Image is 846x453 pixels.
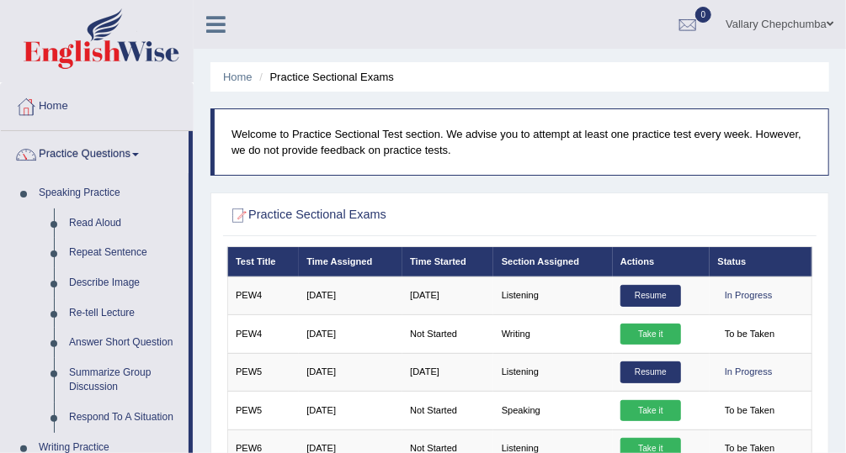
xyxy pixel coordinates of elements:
a: Respond To A Situation [61,403,189,433]
span: To be Taken [718,400,782,422]
a: Read Aloud [61,208,189,239]
td: PEW5 [227,392,299,429]
div: In Progress [718,285,780,307]
div: In Progress [718,361,780,383]
th: Status [710,247,812,277]
a: Take it [620,400,681,422]
td: PEW4 [227,315,299,353]
h2: Practice Sectional Exams [227,205,590,227]
td: PEW5 [227,353,299,391]
td: Writing [493,315,612,353]
a: Resume [620,361,681,383]
td: Listening [493,353,612,391]
td: [DATE] [299,353,402,391]
a: Speaking Practice [31,178,189,208]
td: [DATE] [402,277,494,314]
th: Time Started [402,247,494,277]
a: Take it [620,324,681,345]
a: Practice Questions [1,131,189,173]
td: [DATE] [299,315,402,353]
th: Section Assigned [493,247,612,277]
td: Not Started [402,392,494,429]
td: [DATE] [299,392,402,429]
td: [DATE] [299,277,402,314]
a: Home [223,71,253,83]
th: Time Assigned [299,247,402,277]
a: Describe Image [61,268,189,298]
a: Repeat Sentence [61,238,189,268]
td: Speaking [493,392,612,429]
a: Re-tell Lecture [61,298,189,329]
th: Test Title [227,247,299,277]
a: Summarize Group Discussion [61,358,189,403]
a: Home [1,83,193,125]
th: Actions [613,247,710,277]
td: Not Started [402,315,494,353]
td: [DATE] [402,353,494,391]
span: 0 [695,7,712,23]
td: Listening [493,277,612,314]
p: Welcome to Practice Sectional Test section. We advise you to attempt at least one practice test e... [231,126,811,158]
a: Answer Short Question [61,328,189,358]
span: To be Taken [718,324,782,345]
td: PEW4 [227,277,299,314]
a: Resume [620,285,681,307]
li: Practice Sectional Exams [255,69,394,85]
